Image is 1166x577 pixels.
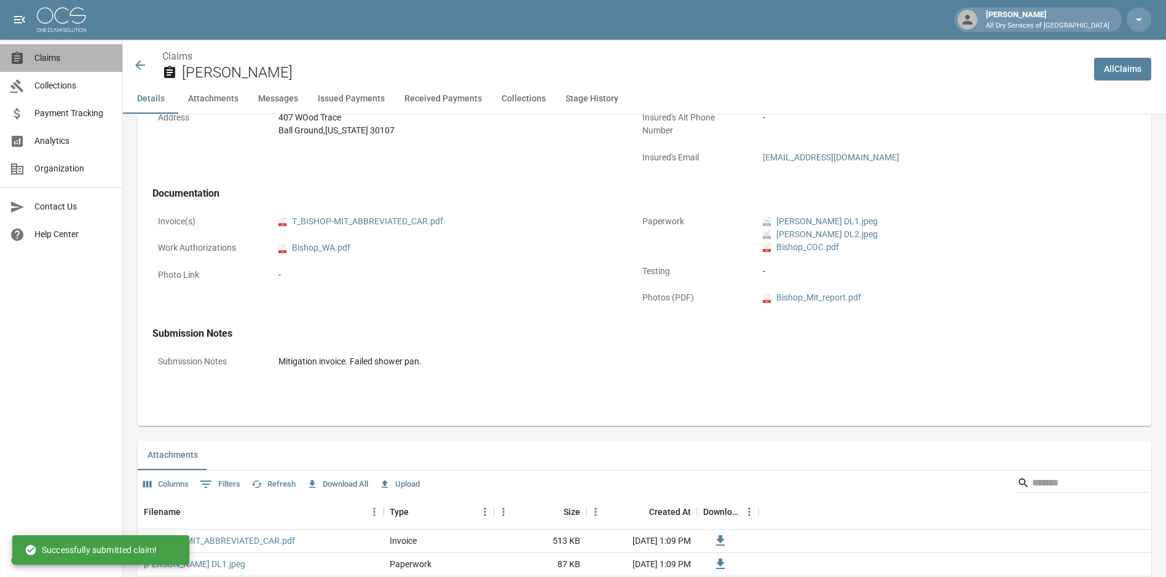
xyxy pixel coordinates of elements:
[152,350,263,374] p: Submission Notes
[7,7,32,32] button: open drawer
[152,236,263,260] p: Work Authorizations
[123,84,1166,114] div: anchor tabs
[390,535,417,547] div: Invoice
[494,495,586,529] div: Size
[144,495,181,529] div: Filename
[649,495,691,529] div: Created At
[395,84,492,114] button: Received Payments
[586,553,697,576] div: [DATE] 1:09 PM
[740,503,758,521] button: Menu
[152,328,1106,340] h4: Submission Notes
[986,21,1109,31] p: All Dry Services of [GEOGRAPHIC_DATA]
[763,291,861,304] a: pdfBishop_Mit_report.pdf
[138,441,208,470] button: Attachments
[365,503,384,521] button: Menu
[178,84,248,114] button: Attachments
[376,475,423,494] button: Upload
[152,210,263,234] p: Invoice(s)
[763,152,899,162] a: [EMAIL_ADDRESS][DOMAIN_NAME]
[37,7,86,32] img: ocs-logo-white-transparent.png
[140,475,192,494] button: Select columns
[152,106,263,130] p: Address
[197,474,243,494] button: Show filters
[703,495,740,529] div: Download
[162,49,1084,64] nav: breadcrumb
[248,84,308,114] button: Messages
[763,241,839,254] a: pdfBishop_COC.pdf
[637,259,747,283] p: Testing
[34,52,112,65] span: Claims
[586,530,697,553] div: [DATE] 1:09 PM
[138,495,384,529] div: Filename
[34,228,112,241] span: Help Center
[278,355,422,368] div: Mitigation invoice. Failed shower pan.
[278,241,350,254] a: pdfBishop_WA.pdf
[278,215,443,228] a: pdfT_BISHOP-MIT_ABBREVIATED_CAR.pdf
[637,286,747,310] p: Photos (PDF)
[637,146,747,170] p: Insured's Email
[763,265,1101,278] div: -
[390,558,431,570] div: Paperwork
[25,539,157,561] div: Successfully submitted claim!
[763,228,878,241] a: jpeg[PERSON_NAME] DL2.jpeg
[34,162,112,175] span: Organization
[390,495,409,529] div: Type
[308,84,395,114] button: Issued Payments
[138,441,1151,470] div: related-list tabs
[162,50,192,62] a: Claims
[494,530,586,553] div: 513 KB
[11,554,111,567] div: © 2025 One Claim Solution
[123,84,178,114] button: Details
[697,495,758,529] div: Download
[34,200,112,213] span: Contact Us
[34,79,112,92] span: Collections
[278,124,395,137] div: Ball Ground , [US_STATE] 30107
[384,495,494,529] div: Type
[248,475,299,494] button: Refresh
[637,210,747,234] p: Paperwork
[144,558,245,570] a: [PERSON_NAME] DL1.jpeg
[981,9,1114,31] div: [PERSON_NAME]
[494,553,586,576] div: 87 KB
[564,495,580,529] div: Size
[182,64,1084,82] h2: [PERSON_NAME]
[494,503,513,521] button: Menu
[278,269,281,281] div: -
[1094,58,1151,80] a: AllClaims
[144,535,295,547] a: T_BISHOP-MIT_ABBREVIATED_CAR.pdf
[1017,473,1149,495] div: Search
[34,135,112,147] span: Analytics
[556,84,628,114] button: Stage History
[586,503,605,521] button: Menu
[278,111,395,124] div: 407 WOod Trace
[492,84,556,114] button: Collections
[476,503,494,521] button: Menu
[34,107,112,120] span: Payment Tracking
[763,111,765,124] div: -
[152,187,1106,200] h4: Documentation
[152,263,263,287] p: Photo Link
[637,106,747,143] p: Insured's Alt Phone Number
[763,215,878,228] a: jpeg[PERSON_NAME] DL1.jpeg
[586,495,697,529] div: Created At
[304,475,371,494] button: Download All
